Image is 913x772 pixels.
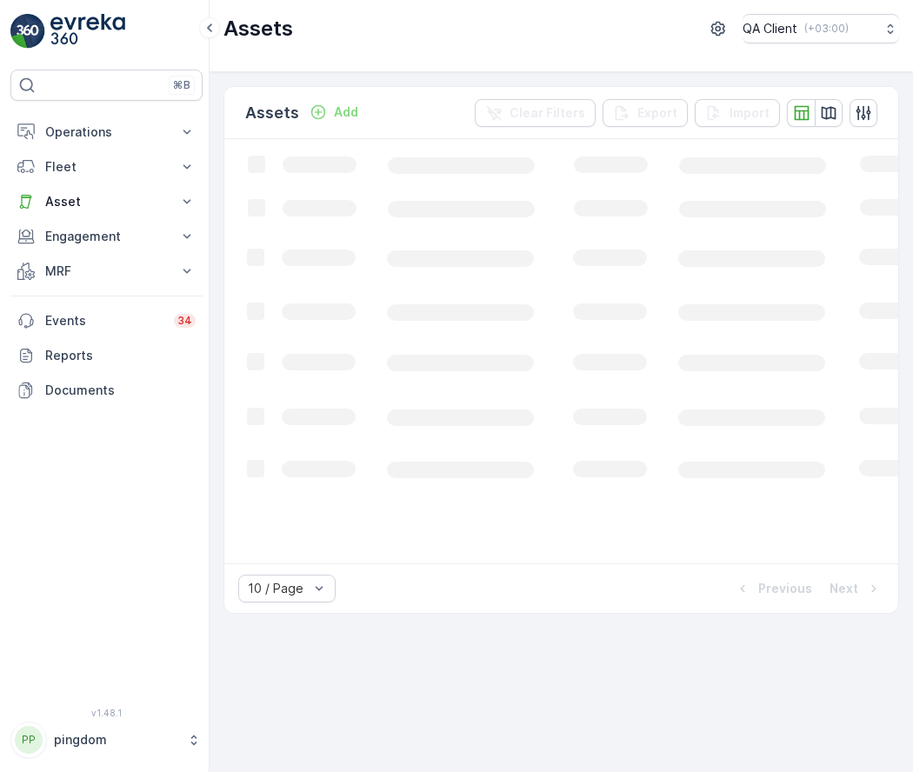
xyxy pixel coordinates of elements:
[45,347,196,364] p: Reports
[10,722,203,758] button: PPpingdom
[475,99,596,127] button: Clear Filters
[10,115,203,150] button: Operations
[730,104,770,122] p: Import
[695,99,780,127] button: Import
[45,228,168,245] p: Engagement
[603,99,688,127] button: Export
[50,14,125,49] img: logo_light-DOdMpM7g.png
[10,254,203,289] button: MRF
[45,123,168,141] p: Operations
[245,101,299,125] p: Assets
[10,184,203,219] button: Asset
[45,263,168,280] p: MRF
[758,580,812,597] p: Previous
[45,193,168,210] p: Asset
[10,219,203,254] button: Engagement
[10,303,203,338] a: Events34
[828,578,884,599] button: Next
[510,104,585,122] p: Clear Filters
[743,14,899,43] button: QA Client(+03:00)
[173,78,190,92] p: ⌘B
[830,580,858,597] p: Next
[10,150,203,184] button: Fleet
[743,20,797,37] p: QA Client
[10,14,45,49] img: logo
[303,102,365,123] button: Add
[804,22,849,36] p: ( +03:00 )
[177,314,192,328] p: 34
[637,104,677,122] p: Export
[10,373,203,408] a: Documents
[10,338,203,373] a: Reports
[45,382,196,399] p: Documents
[10,708,203,718] span: v 1.48.1
[732,578,814,599] button: Previous
[15,726,43,754] div: PP
[334,103,358,121] p: Add
[54,731,178,749] p: pingdom
[223,15,293,43] p: Assets
[45,158,168,176] p: Fleet
[45,312,163,329] p: Events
